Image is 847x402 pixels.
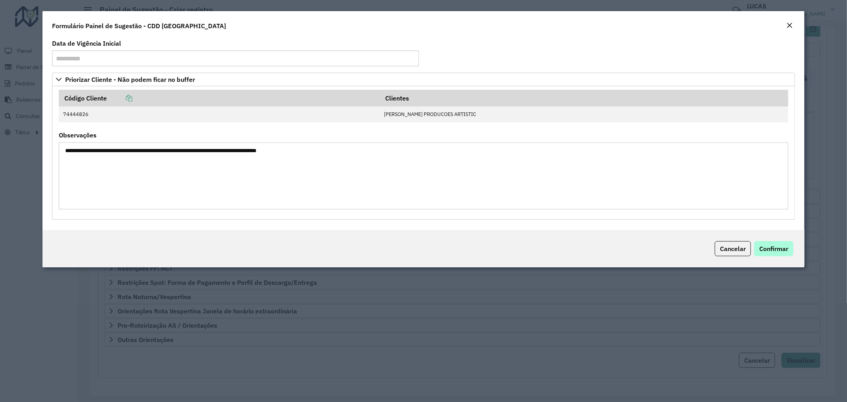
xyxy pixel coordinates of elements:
[380,106,788,122] td: [PERSON_NAME] PRODUCOES ARTISTIC
[52,21,226,31] h4: Formulário Painel de Sugestão - CDD [GEOGRAPHIC_DATA]
[759,245,788,253] span: Confirmar
[720,245,746,253] span: Cancelar
[59,106,380,122] td: 74444826
[52,39,121,48] label: Data de Vigência Inicial
[107,94,132,102] a: Copiar
[715,241,751,256] button: Cancelar
[52,73,795,86] a: Priorizar Cliente - Não podem ficar no buffer
[65,76,195,83] span: Priorizar Cliente - Não podem ficar no buffer
[380,90,788,106] th: Clientes
[784,21,795,31] button: Close
[786,22,793,29] em: Fechar
[52,86,795,220] div: Priorizar Cliente - Não podem ficar no buffer
[59,130,96,140] label: Observações
[754,241,793,256] button: Confirmar
[59,90,380,106] th: Código Cliente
